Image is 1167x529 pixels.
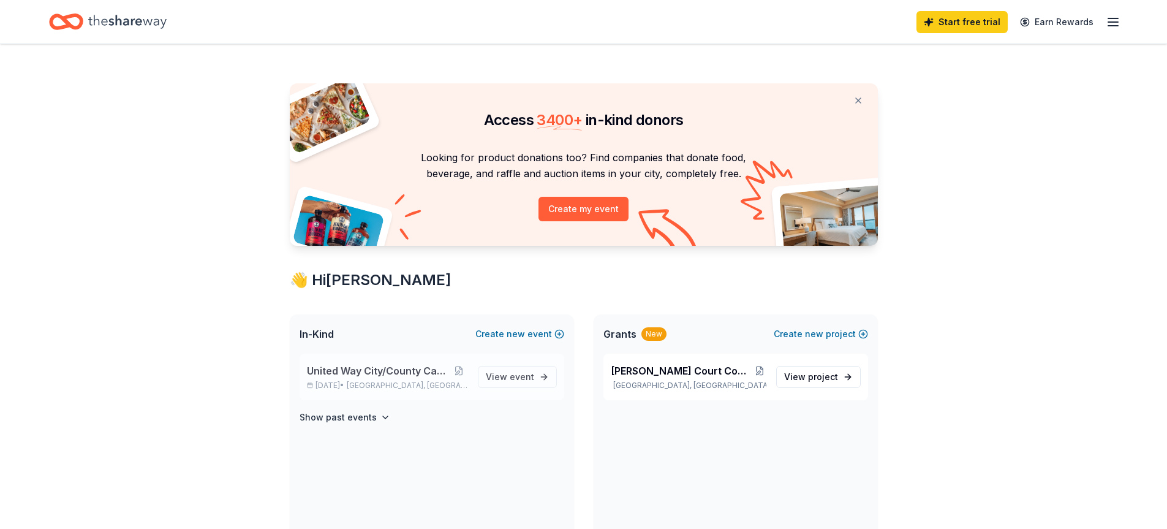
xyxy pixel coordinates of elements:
span: new [805,327,823,341]
div: 👋 Hi [PERSON_NAME] [290,270,878,290]
span: View [784,370,838,384]
a: Start free trial [916,11,1008,33]
button: Createnewevent [475,327,564,341]
a: View event [478,366,557,388]
div: New [641,327,667,341]
a: Home [49,7,167,36]
span: United Way City/County Campaign 2025 [307,363,450,378]
button: Create my event [538,197,629,221]
a: View project [776,366,861,388]
span: project [808,371,838,382]
button: Show past events [300,410,390,425]
h4: Show past events [300,410,377,425]
span: 3400 + [537,111,582,129]
span: Grants [603,327,636,341]
span: [GEOGRAPHIC_DATA], [GEOGRAPHIC_DATA] [347,381,467,390]
span: In-Kind [300,327,334,341]
button: Createnewproject [774,327,868,341]
span: View [486,370,534,384]
span: event [510,371,534,382]
p: Looking for product donations too? Find companies that donate food, beverage, and raffle and auct... [304,150,863,182]
span: Access in-kind donors [484,111,684,129]
img: Curvy arrow [638,209,700,255]
p: [GEOGRAPHIC_DATA], [GEOGRAPHIC_DATA] [611,381,766,390]
span: [PERSON_NAME] Court Community Revitilization Project [611,363,753,378]
img: Pizza [276,76,371,154]
p: [DATE] • [307,381,468,390]
a: Earn Rewards [1013,11,1101,33]
span: new [507,327,525,341]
